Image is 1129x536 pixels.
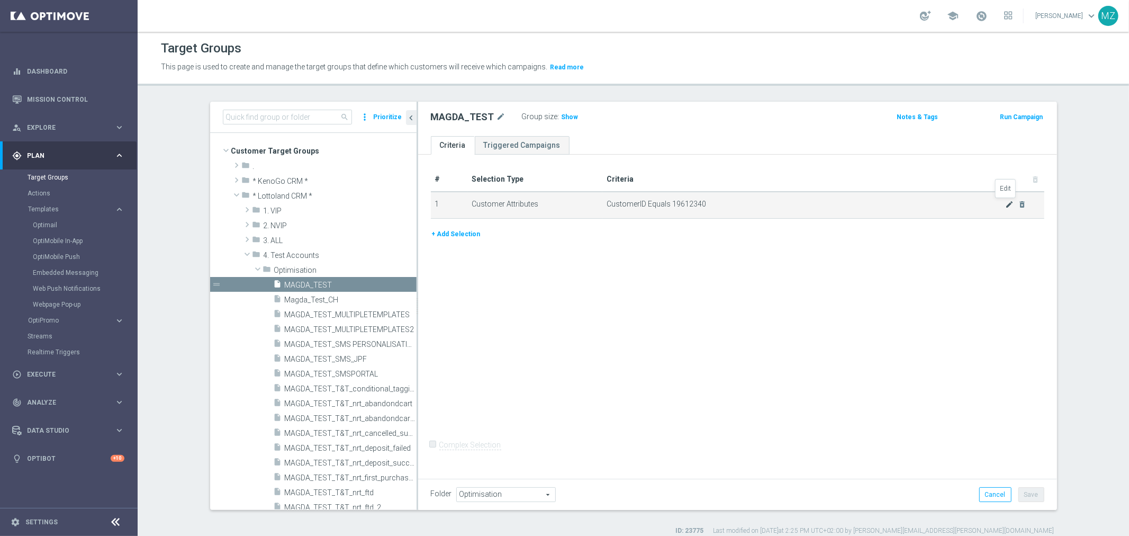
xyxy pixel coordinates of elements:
[274,458,282,470] i: insert_drive_file
[1098,6,1118,26] div: MZ
[12,57,124,85] div: Dashboard
[27,153,114,159] span: Plan
[607,200,1005,209] span: CustomerID Equals 19612340
[285,459,417,468] span: MAGDA_TEST_T&amp;T_nrt_deposit_success
[431,111,494,123] h2: MAGDA_TEST
[242,161,250,173] i: folder
[467,192,602,218] td: Customer Attributes
[607,175,634,183] span: Criteria
[285,296,417,305] span: Magda_Test_CH
[12,398,125,407] button: track_changes Analyze keyboard_arrow_right
[979,487,1011,502] button: Cancel
[12,398,114,407] div: Analyze
[475,136,570,155] a: Triggered Campaigns
[27,427,114,434] span: Data Studio
[12,151,125,160] div: gps_fixed Plan keyboard_arrow_right
[253,192,417,201] span: * Lottoland CRM *
[28,173,110,182] a: Target Groups
[274,369,282,381] i: insert_drive_file
[1018,200,1026,209] i: delete_forever
[28,312,137,328] div: OptiPromo
[33,253,110,261] a: OptiMobile Push
[27,124,114,131] span: Explore
[285,429,417,438] span: MAGDA_TEST_T&amp;T_nrt_cancelled_subscription
[252,206,261,218] i: folder
[1086,10,1097,22] span: keyboard_arrow_down
[12,370,114,379] div: Execute
[28,348,110,356] a: Realtime Triggers
[372,110,404,124] button: Prioritize
[341,113,349,121] span: search
[28,206,114,212] div: Templates
[274,502,282,514] i: insert_drive_file
[253,177,417,186] span: * KenoGo CRM *
[999,111,1044,123] button: Run Campaign
[947,10,959,22] span: school
[25,519,58,525] a: Settings
[274,280,282,292] i: insert_drive_file
[33,233,137,249] div: OptiMobile In-App
[33,221,110,229] a: Optimail
[264,207,417,216] span: 1. VIP
[558,112,559,121] label: :
[274,354,282,366] i: insert_drive_file
[161,62,547,71] span: This page is used to create and manage the target groups that define which customers will receive...
[161,41,241,56] h1: Target Groups
[522,112,558,121] label: Group size
[242,191,250,203] i: folder
[28,344,137,360] div: Realtime Triggers
[28,316,125,325] button: OptiPromo keyboard_arrow_right
[28,205,125,213] button: Templates keyboard_arrow_right
[285,355,417,364] span: MAGDA_TEST_SMS_JPF
[274,487,282,499] i: insert_drive_file
[28,328,137,344] div: Streams
[285,414,417,423] span: MAGDA_TEST_T&amp;T_nrt_abandondcart2
[114,369,124,379] i: keyboard_arrow_right
[562,113,579,121] span: Show
[431,167,468,192] th: #
[285,325,417,334] span: MAGDA_TEST_MULTIPLETEMPLATES2
[12,123,125,132] div: person_search Explore keyboard_arrow_right
[27,57,124,85] a: Dashboard
[114,150,124,160] i: keyboard_arrow_right
[12,370,125,379] button: play_circle_outline Execute keyboard_arrow_right
[12,454,125,463] button: lightbulb Optibot +10
[252,235,261,247] i: folder
[12,67,125,76] button: equalizer Dashboard
[33,265,137,281] div: Embedded Messaging
[231,144,417,158] span: Customer Target Groups
[431,136,475,155] a: Criteria
[406,110,417,125] button: chevron_left
[252,250,261,262] i: folder
[12,123,22,132] i: person_search
[28,169,137,185] div: Target Groups
[360,110,371,124] i: more_vert
[12,426,114,435] div: Data Studio
[274,294,282,307] i: insert_drive_file
[407,113,417,123] i: chevron_left
[496,111,506,123] i: mode_edit
[467,167,602,192] th: Selection Type
[12,444,124,472] div: Optibot
[439,440,501,450] label: Complex Selection
[274,472,282,485] i: insert_drive_file
[274,324,282,336] i: insert_drive_file
[431,228,482,240] button: + Add Selection
[12,426,125,435] button: Data Studio keyboard_arrow_right
[33,281,137,297] div: Web Push Notifications
[12,370,22,379] i: play_circle_outline
[549,61,585,73] button: Read more
[27,444,111,472] a: Optibot
[285,503,417,512] span: MAGDA_TEST_T&amp;T_nrt_ftd_2
[12,95,125,104] button: Mission Control
[28,317,104,324] span: OptiPromo
[28,317,114,324] div: OptiPromo
[285,399,417,408] span: MAGDA_TEST_T&amp;T_nrt_abandondcart
[285,474,417,483] span: MAGDA_TEST_T&amp;T_nrt_first_purchased_tickets
[713,526,1054,535] label: Last modified on [DATE] at 2:25 PM UTC+02:00 by [PERSON_NAME][EMAIL_ADDRESS][PERSON_NAME][DOMAIN_...
[264,236,417,245] span: 3. ALL
[253,162,417,171] span: .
